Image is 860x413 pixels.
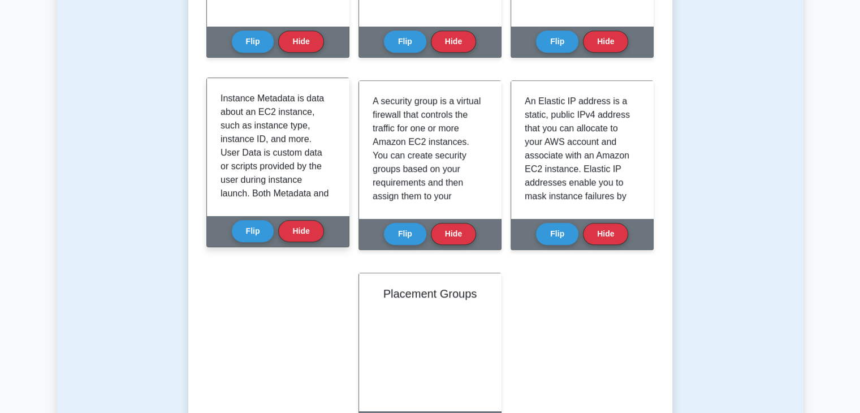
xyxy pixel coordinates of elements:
p: An Elastic IP address is a static, public IPv4 address that you can allocate to your AWS account ... [525,94,635,393]
p: A security group is a virtual firewall that controls the traffic for one or more Amazon EC2 insta... [373,94,483,380]
button: Flip [232,220,274,242]
button: Flip [232,31,274,53]
button: Hide [583,31,628,53]
button: Flip [384,31,426,53]
button: Hide [431,223,476,245]
p: Instance Metadata is data about an EC2 instance, such as instance type, instance ID, and more. Us... [221,92,331,363]
button: Flip [536,223,578,245]
button: Flip [384,223,426,245]
button: Flip [536,31,578,53]
button: Hide [583,223,628,245]
button: Hide [278,220,323,242]
button: Hide [278,31,323,53]
button: Hide [431,31,476,53]
h2: Placement Groups [373,287,487,300]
